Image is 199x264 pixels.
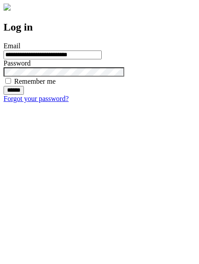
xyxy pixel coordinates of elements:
[4,4,11,11] img: logo-4e3dc11c47720685a147b03b5a06dd966a58ff35d612b21f08c02c0306f2b779.png
[4,42,20,50] label: Email
[14,78,56,85] label: Remember me
[4,59,31,67] label: Password
[4,95,69,102] a: Forgot your password?
[4,21,195,33] h2: Log in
